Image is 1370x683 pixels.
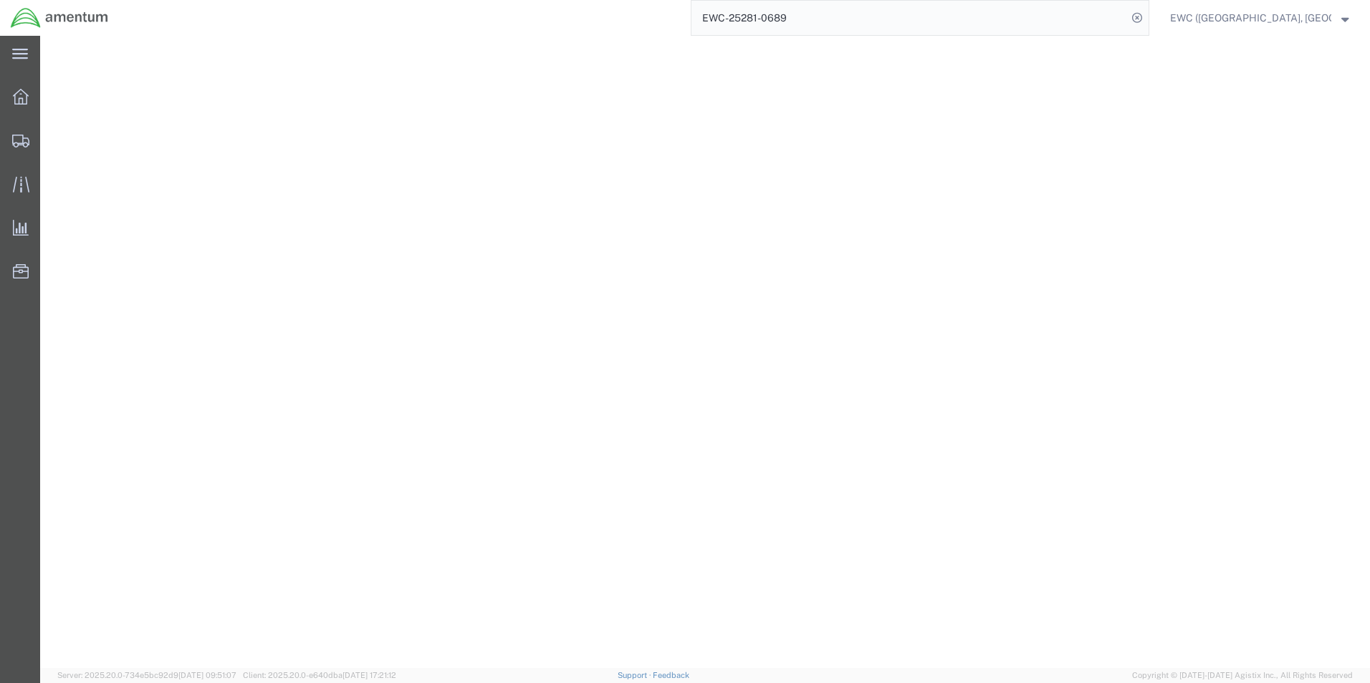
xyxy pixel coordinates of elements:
iframe: FS Legacy Container [40,36,1370,668]
a: Support [618,671,653,679]
span: EWC (Miami, FL) ARAVI Program [1170,10,1331,26]
span: Server: 2025.20.0-734e5bc92d9 [57,671,236,679]
span: Client: 2025.20.0-e640dba [243,671,396,679]
a: Feedback [653,671,689,679]
input: Search for shipment number, reference number [691,1,1127,35]
span: [DATE] 09:51:07 [178,671,236,679]
span: Copyright © [DATE]-[DATE] Agistix Inc., All Rights Reserved [1132,669,1353,682]
img: logo [10,7,109,29]
button: EWC ([GEOGRAPHIC_DATA], [GEOGRAPHIC_DATA]) ARAVI Program [1169,9,1350,26]
span: [DATE] 17:21:12 [342,671,396,679]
